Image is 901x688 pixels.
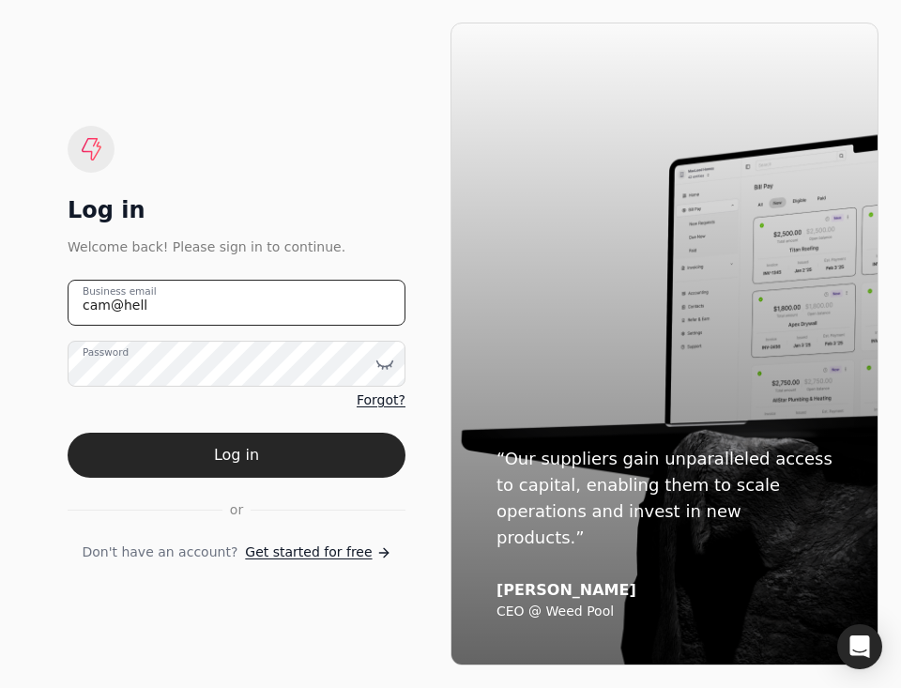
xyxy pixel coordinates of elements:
[245,543,390,562] a: Get started for free
[245,543,372,562] span: Get started for free
[496,581,832,600] div: [PERSON_NAME]
[68,237,405,257] div: Welcome back! Please sign in to continue.
[357,390,405,410] a: Forgot?
[496,604,832,620] div: CEO @ Weed Pool
[83,345,129,360] label: Password
[837,624,882,669] div: Open Intercom Messenger
[68,433,405,478] button: Log in
[496,446,832,551] div: “Our suppliers gain unparalleled access to capital, enabling them to scale operations and invest ...
[68,195,405,225] div: Log in
[83,284,157,299] label: Business email
[230,500,243,520] span: or
[82,543,237,562] span: Don't have an account?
